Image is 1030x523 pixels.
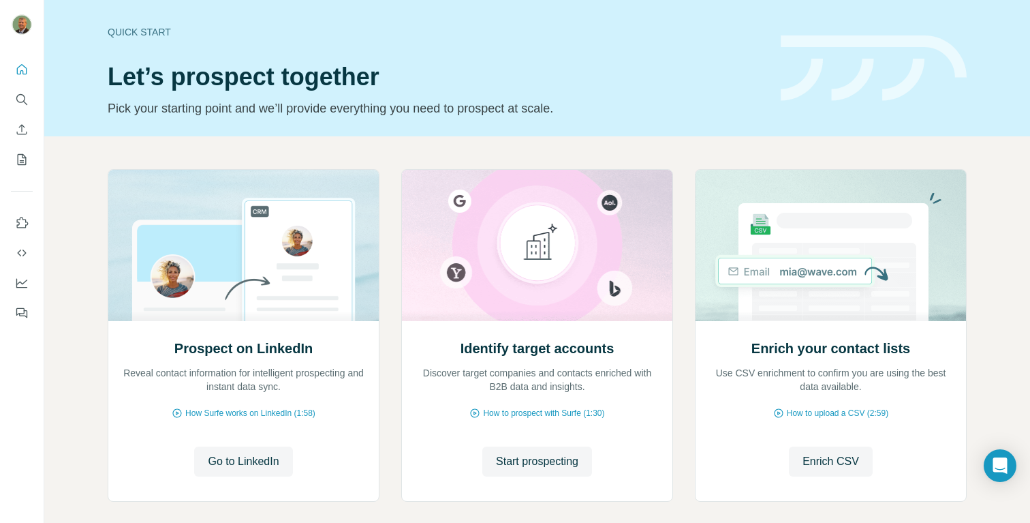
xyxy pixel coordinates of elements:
[11,14,33,35] img: Avatar
[11,117,33,142] button: Enrich CSV
[11,211,33,235] button: Use Surfe on LinkedIn
[416,366,659,393] p: Discover target companies and contacts enriched with B2B data and insights.
[11,87,33,112] button: Search
[11,147,33,172] button: My lists
[11,301,33,325] button: Feedback
[787,407,888,419] span: How to upload a CSV (2:59)
[208,453,279,470] span: Go to LinkedIn
[984,449,1016,482] div: Open Intercom Messenger
[11,271,33,295] button: Dashboard
[108,99,764,118] p: Pick your starting point and we’ll provide everything you need to prospect at scale.
[709,366,952,393] p: Use CSV enrichment to confirm you are using the best data available.
[789,447,873,477] button: Enrich CSV
[483,407,604,419] span: How to prospect with Surfe (1:30)
[461,339,614,358] h2: Identify target accounts
[108,170,379,321] img: Prospect on LinkedIn
[802,453,859,470] span: Enrich CSV
[11,241,33,265] button: Use Surfe API
[781,35,967,102] img: banner
[751,339,910,358] h2: Enrich your contact lists
[108,25,764,39] div: Quick start
[11,57,33,82] button: Quick start
[496,453,578,470] span: Start prospecting
[174,339,313,358] h2: Prospect on LinkedIn
[122,366,365,393] p: Reveal contact information for intelligent prospecting and instant data sync.
[482,447,592,477] button: Start prospecting
[185,407,315,419] span: How Surfe works on LinkedIn (1:58)
[401,170,673,321] img: Identify target accounts
[695,170,967,321] img: Enrich your contact lists
[194,447,292,477] button: Go to LinkedIn
[108,63,764,91] h1: Let’s prospect together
